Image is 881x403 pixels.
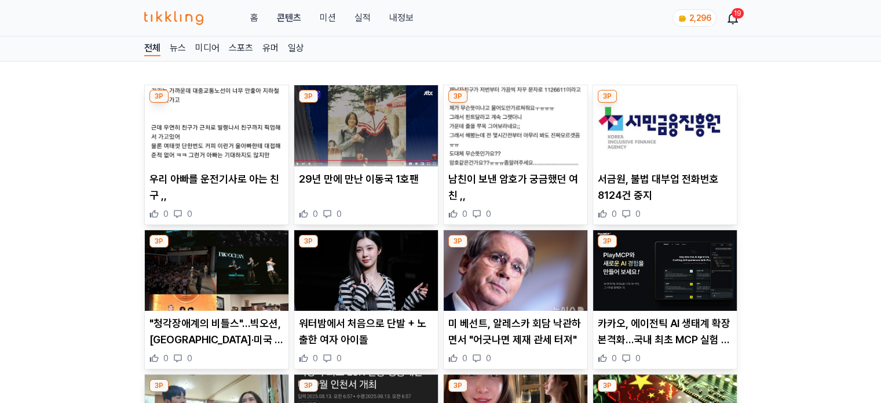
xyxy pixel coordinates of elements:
[598,379,617,392] div: 3P
[144,41,160,56] a: 전체
[593,230,737,311] img: 카카오, 에이전틱 AI 생태계 확장 본격화…국내 최초 MCP 실험 공간 ‘PlayMCP’ 베타 오픈
[276,11,301,25] a: 콘텐츠
[262,41,279,56] a: 유머
[187,353,192,364] span: 0
[187,208,192,220] span: 0
[444,230,587,311] img: 미 베선트, 알레스카 회담 낙관하면서 "어긋나면 제재 관세 터져"
[149,90,169,103] div: 3P
[444,85,587,166] img: 남친이 보낸 암호가 궁금했던 여친 ,,
[389,11,413,25] a: 내정보
[299,315,433,348] p: 워터밤에서 처음으로 단발 + 노출한 여자 아이돌
[612,353,617,364] span: 0
[294,230,438,370] div: 3P 워터밤에서 처음으로 단발 + 노출한 여자 아이돌 워터밤에서 처음으로 단발 + 노출한 여자 아이돌 0 0
[144,11,204,25] img: 티끌링
[144,230,289,370] div: 3P "청각장애계의 비틀스"…빅오션, 유럽·미국 투어 성료 "청각장애계의 비틀스"…빅오션, [GEOGRAPHIC_DATA]·미국 투어 성료 0 0
[593,85,737,166] img: 서금원, 불법 대부업 전화번호 8124건 중지
[149,171,284,204] p: 우리 아빠를 운전기사로 아는 친구 ,,
[448,171,583,204] p: 남친이 보낸 암호가 궁금했던 여친 ,,
[170,41,186,56] a: 뉴스
[144,85,289,225] div: 3P 우리 아빠를 운전기사로 아는 친구 ,, 우리 아빠를 운전기사로 아는 친구 ,, 0 0
[443,230,588,370] div: 3P 미 베선트, 알레스카 회담 낙관하면서 "어긋나면 제재 관세 터져" 미 베선트, 알레스카 회담 낙관하면서 "어긋나면 제재 관세 터져" 0 0
[319,11,335,25] button: 미션
[593,85,737,225] div: 3P 서금원, 불법 대부업 전화번호 8124건 중지 서금원, 불법 대부업 전화번호 8124건 중지 0 0
[462,353,467,364] span: 0
[598,171,732,204] p: 서금원, 불법 대부업 전화번호 8124건 중지
[728,11,737,25] a: 19
[448,90,467,103] div: 3P
[163,353,169,364] span: 0
[195,41,220,56] a: 미디어
[635,208,641,220] span: 0
[149,315,284,348] p: "청각장애계의 비틀스"…빅오션, [GEOGRAPHIC_DATA]·미국 투어 성료
[354,11,370,25] a: 실적
[635,353,641,364] span: 0
[598,90,617,103] div: 3P
[145,85,288,166] img: 우리 아빠를 운전기사로 아는 친구 ,,
[149,379,169,392] div: 3P
[250,11,258,25] a: 홈
[598,235,617,248] div: 3P
[689,13,711,23] span: 2,296
[299,90,318,103] div: 3P
[149,235,169,248] div: 3P
[462,208,467,220] span: 0
[229,41,253,56] a: 스포츠
[313,208,318,220] span: 0
[448,315,583,348] p: 미 베선트, 알레스카 회담 낙관하면서 "어긋나면 제재 관세 터져"
[294,85,438,166] img: 29년 만에 만난 이동국 1호팬
[299,235,318,248] div: 3P
[678,14,687,23] img: coin
[337,208,342,220] span: 0
[163,208,169,220] span: 0
[672,9,714,27] a: coin 2,296
[612,208,617,220] span: 0
[486,353,491,364] span: 0
[145,230,288,311] img: "청각장애계의 비틀스"…빅오션, 유럽·미국 투어 성료
[313,353,318,364] span: 0
[593,230,737,370] div: 3P 카카오, 에이전틱 AI 생태계 확장 본격화…국내 최초 MCP 실험 공간 ‘PlayMCP’ 베타 오픈 카카오, 에이전틱 AI 생태계 확장 본격화…국내 최초 MCP 실험 공...
[294,230,438,311] img: 워터밤에서 처음으로 단발 + 노출한 여자 아이돌
[598,315,732,348] p: 카카오, 에이전틱 AI 생태계 확장 본격화…국내 최초 MCP 실험 공간 ‘PlayMCP’ 베타 오픈
[337,353,342,364] span: 0
[299,379,318,392] div: 3P
[448,379,467,392] div: 3P
[299,171,433,187] p: 29년 만에 만난 이동국 1호팬
[294,85,438,225] div: 3P 29년 만에 만난 이동국 1호팬 29년 만에 만난 이동국 1호팬 0 0
[288,41,304,56] a: 일상
[486,208,491,220] span: 0
[443,85,588,225] div: 3P 남친이 보낸 암호가 궁금했던 여친 ,, 남친이 보낸 암호가 궁금했던 여친 ,, 0 0
[732,8,744,19] div: 19
[448,235,467,248] div: 3P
